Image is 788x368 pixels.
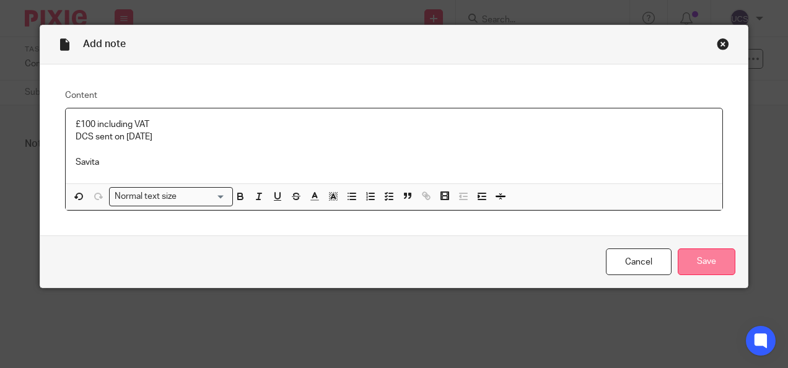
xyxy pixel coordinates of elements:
[76,118,713,131] p: £100 including VAT
[65,89,724,102] label: Content
[76,131,713,143] p: DCS sent on [DATE]
[717,38,729,50] div: Close this dialog window
[112,190,180,203] span: Normal text size
[678,248,735,275] input: Save
[83,39,126,49] span: Add note
[109,187,233,206] div: Search for option
[76,156,713,169] p: Savita
[181,190,225,203] input: Search for option
[606,248,672,275] a: Cancel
